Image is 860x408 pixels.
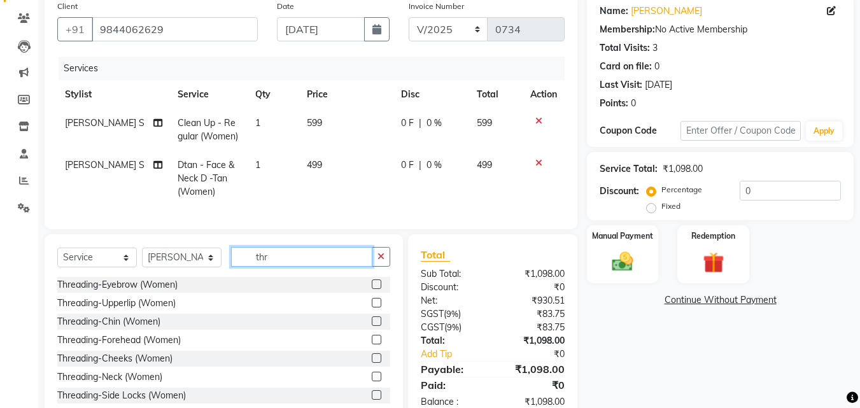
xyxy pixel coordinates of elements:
div: No Active Membership [600,23,841,36]
img: _cash.svg [605,250,640,274]
span: 599 [307,117,322,129]
div: Threading-Cheeks (Women) [57,352,173,365]
span: | [419,116,421,130]
div: ₹930.51 [493,294,574,307]
th: Action [523,80,565,109]
div: Coupon Code [600,124,680,137]
div: ₹0 [493,281,574,294]
th: Stylist [57,80,170,109]
span: 499 [307,159,322,171]
div: 0 [631,97,636,110]
div: Membership: [600,23,655,36]
a: Add Tip [411,348,506,361]
span: 0 % [426,158,442,172]
span: [PERSON_NAME] S [65,117,145,129]
span: Clean Up - Regular (Women) [178,117,238,142]
span: 9% [447,322,459,332]
span: [PERSON_NAME] S [65,159,145,171]
th: Qty [248,80,299,109]
div: Paid: [411,377,493,393]
a: Continue Without Payment [589,293,851,307]
label: Redemption [691,230,735,242]
div: Service Total: [600,162,658,176]
div: Threading-Chin (Women) [57,315,160,328]
div: Total: [411,334,493,348]
div: Total Visits: [600,41,650,55]
div: 0 [654,60,659,73]
label: Fixed [661,200,680,212]
div: Net: [411,294,493,307]
div: ( ) [411,307,493,321]
label: Manual Payment [592,230,653,242]
span: CGST [421,321,444,333]
div: Threading-Eyebrow (Women) [57,278,178,292]
div: Name: [600,4,628,18]
button: Apply [806,122,842,141]
div: ₹1,098.00 [493,267,574,281]
span: 9% [446,309,458,319]
span: Total [421,248,450,262]
div: ₹1,098.00 [493,362,574,377]
div: 3 [652,41,658,55]
label: Client [57,1,78,12]
input: Search by Name/Mobile/Email/Code [92,17,258,41]
div: Threading-Neck (Women) [57,370,162,384]
span: 599 [477,117,492,129]
div: Payable: [411,362,493,377]
a: [PERSON_NAME] [631,4,702,18]
span: 499 [477,159,492,171]
span: 1 [255,117,260,129]
label: Invoice Number [409,1,464,12]
button: +91 [57,17,93,41]
span: SGST [421,308,444,320]
div: Threading-Upperlip (Women) [57,297,176,310]
div: Discount: [411,281,493,294]
span: Dtan - Face & Neck D -Tan (Women) [178,159,234,197]
div: [DATE] [645,78,672,92]
div: Card on file: [600,60,652,73]
span: 0 F [401,158,414,172]
th: Total [469,80,523,109]
span: 1 [255,159,260,171]
img: _gift.svg [696,250,731,276]
input: Enter Offer / Coupon Code [680,121,801,141]
div: ₹1,098.00 [663,162,703,176]
span: | [419,158,421,172]
div: Points: [600,97,628,110]
th: Service [170,80,248,109]
div: ₹0 [507,348,575,361]
div: Threading-Side Locks (Women) [57,389,186,402]
div: Sub Total: [411,267,493,281]
label: Percentage [661,184,702,195]
div: ₹1,098.00 [493,334,574,348]
span: 0 % [426,116,442,130]
div: ₹83.75 [493,321,574,334]
div: ₹83.75 [493,307,574,321]
span: 0 F [401,116,414,130]
div: Last Visit: [600,78,642,92]
div: Services [59,57,574,80]
th: Price [299,80,393,109]
div: Discount: [600,185,639,198]
label: Date [277,1,294,12]
div: ₹0 [493,377,574,393]
input: Search or Scan [231,247,372,267]
div: ( ) [411,321,493,334]
div: Threading-Forehead (Women) [57,334,181,347]
th: Disc [393,80,469,109]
